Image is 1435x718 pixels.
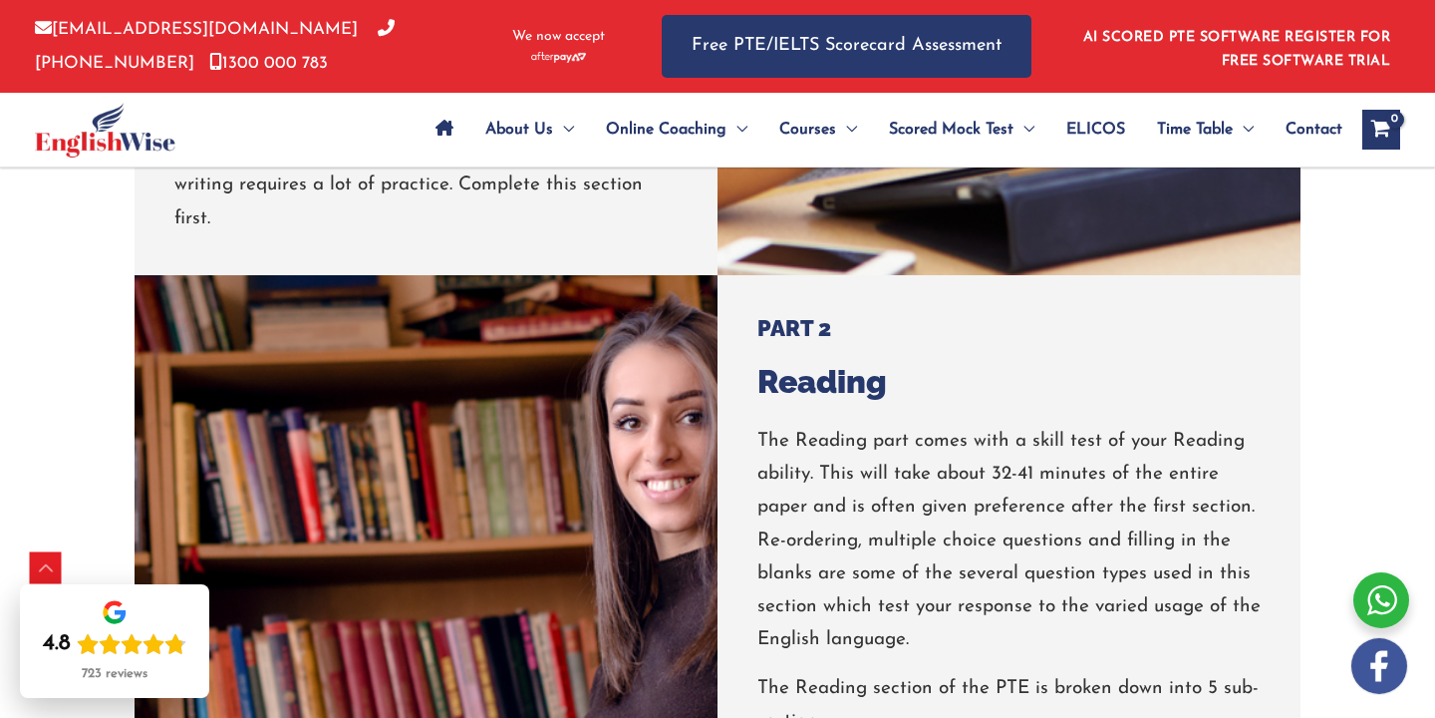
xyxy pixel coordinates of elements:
span: Online Coaching [606,95,726,165]
span: We now accept [512,27,605,47]
a: Free PTE/IELTS Scorecard Assessment [662,15,1031,78]
a: Contact [1270,95,1342,165]
p: The Reading part comes with a skill test of your Reading ability. This will take about 32-41 minu... [757,425,1261,657]
span: Scored Mock Test [889,95,1013,165]
span: About Us [485,95,553,165]
span: Menu Toggle [553,95,574,165]
span: Contact [1286,95,1342,165]
a: [EMAIL_ADDRESS][DOMAIN_NAME] [35,21,358,38]
a: [PHONE_NUMBER] [35,21,395,71]
img: cropped-ew-logo [35,103,175,158]
a: ELICOS [1050,95,1141,165]
a: Time TableMenu Toggle [1141,95,1270,165]
span: Menu Toggle [1233,95,1254,165]
aside: Header Widget 1 [1071,14,1400,79]
h3: Reading [757,361,887,403]
a: 1300 000 783 [209,55,328,72]
span: Menu Toggle [1013,95,1034,165]
a: CoursesMenu Toggle [763,95,873,165]
a: Online CoachingMenu Toggle [590,95,763,165]
a: Scored Mock TestMenu Toggle [873,95,1050,165]
span: ELICOS [1066,95,1125,165]
a: AI SCORED PTE SOFTWARE REGISTER FOR FREE SOFTWARE TRIAL [1083,30,1391,69]
h5: PART 2 [757,315,887,341]
span: Menu Toggle [726,95,747,165]
a: View Shopping Cart, empty [1362,110,1400,150]
div: 4.8 [43,630,71,658]
span: Time Table [1157,95,1233,165]
img: Afterpay-Logo [531,52,586,63]
img: white-facebook.png [1351,638,1407,694]
div: Rating: 4.8 out of 5 [43,630,186,658]
span: Courses [779,95,836,165]
span: Menu Toggle [836,95,857,165]
div: 723 reviews [82,666,147,682]
nav: Site Navigation: Main Menu [420,95,1342,165]
a: About UsMenu Toggle [469,95,590,165]
p: Time management is the technique required to crack this part of the paper as the summarising and ... [174,103,678,235]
